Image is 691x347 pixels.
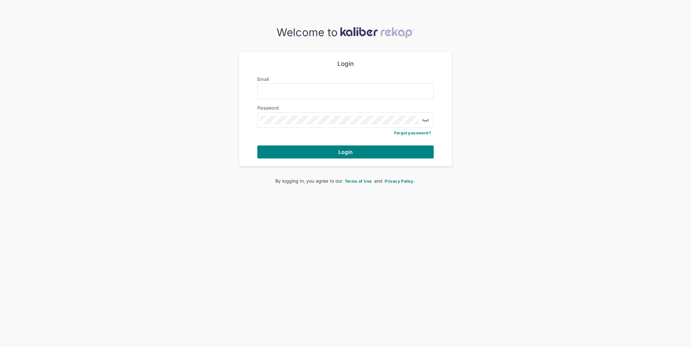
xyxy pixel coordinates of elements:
[338,149,353,155] span: Login
[257,105,279,111] label: Password
[394,130,431,135] a: Forgot password?
[384,178,416,184] a: Privacy Policy.
[344,178,373,184] a: Terms of Use
[257,145,434,158] button: Login
[422,116,429,124] img: eye-closed.fa43b6e4.svg
[257,60,434,68] div: Login
[385,179,415,184] span: Privacy Policy.
[345,179,372,184] span: Terms of Use
[340,27,414,38] img: kaliber-logo
[257,76,269,82] label: Email
[249,177,442,184] div: By logging in, you agree to our and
